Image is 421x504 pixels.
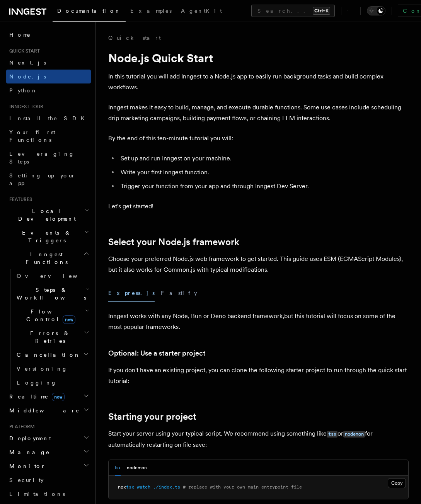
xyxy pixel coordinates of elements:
code: tsx [327,431,337,438]
a: Overview [14,269,91,283]
li: Trigger your function from your app and through Inngest Dev Server. [118,181,409,192]
a: Your first Functions [6,125,91,147]
a: Examples [126,2,176,21]
span: Monitor [6,462,46,470]
span: Manage [6,448,50,456]
a: Install the SDK [6,111,91,125]
button: Search...Ctrl+K [251,5,335,17]
button: tsx [115,460,121,476]
span: Realtime [6,393,65,400]
button: Flow Controlnew [14,305,91,326]
a: Python [6,83,91,97]
button: Middleware [6,404,91,417]
span: Quick start [6,48,40,54]
span: Overview [17,273,96,279]
span: Local Development [6,207,84,223]
button: nodemon [127,460,147,476]
span: Your first Functions [9,129,55,143]
p: Start your server using your typical script. We recommend using something like or for automatical... [108,428,409,450]
button: Express.js [108,284,155,302]
span: Logging [17,380,57,386]
span: Versioning [17,366,68,372]
a: Home [6,28,91,42]
span: Cancellation [14,351,80,359]
button: Fastify [161,284,197,302]
a: Next.js [6,56,91,70]
span: Examples [130,8,172,14]
span: Platform [6,424,35,430]
a: Node.js [6,70,91,83]
span: Node.js [9,73,46,80]
code: nodemon [343,431,365,438]
span: watch [137,484,150,490]
button: Deployment [6,431,91,445]
span: Flow Control [14,308,85,323]
button: Manage [6,445,91,459]
kbd: Ctrl+K [313,7,330,15]
a: Versioning [14,362,91,376]
span: Steps & Workflows [14,286,86,301]
p: In this tutorial you will add Inngest to a Node.js app to easily run background tasks and build c... [108,71,409,93]
a: Security [6,473,91,487]
span: tsx [126,484,134,490]
p: By the end of this ten-minute tutorial you will: [108,133,409,144]
a: Setting up your app [6,169,91,190]
span: # replace with your own main entrypoint file [183,484,302,490]
a: Quick start [108,34,161,42]
p: Inngest works with any Node, Bun or Deno backend framework,but this tutorial will focus on some o... [108,311,409,332]
a: tsx [327,430,337,437]
a: Select your Node.js framework [108,237,239,247]
button: Inngest Functions [6,247,91,269]
button: Steps & Workflows [14,283,91,305]
p: Let's get started! [108,201,409,212]
span: Deployment [6,434,51,442]
a: Leveraging Steps [6,147,91,169]
button: Monitor [6,459,91,473]
a: Starting your project [108,411,196,422]
a: Limitations [6,487,91,501]
button: Cancellation [14,348,91,362]
span: npx [118,484,126,490]
span: Leveraging Steps [9,151,75,165]
span: new [52,393,65,401]
span: Inngest Functions [6,250,84,266]
li: Write your first Inngest function. [118,167,409,178]
span: Errors & Retries [14,329,84,345]
p: Inngest makes it easy to build, manage, and execute durable functions. Some use cases include sch... [108,102,409,124]
li: Set up and run Inngest on your machine. [118,153,409,164]
span: ./index.ts [153,484,180,490]
span: Security [9,477,44,483]
p: If you don't have an existing project, you can clone the following starter project to run through... [108,365,409,387]
span: Setting up your app [9,172,76,186]
span: Features [6,196,32,203]
span: AgentKit [181,8,222,14]
span: Documentation [57,8,121,14]
button: Local Development [6,204,91,226]
span: Inngest tour [6,104,43,110]
a: Documentation [53,2,126,22]
span: new [63,315,75,324]
button: Errors & Retries [14,326,91,348]
button: Copy [388,478,406,488]
button: Realtimenew [6,390,91,404]
span: Middleware [6,407,80,414]
a: Optional: Use a starter project [108,348,206,359]
a: Logging [14,376,91,390]
span: Events & Triggers [6,229,84,244]
a: nodemon [343,430,365,437]
span: Next.js [9,60,46,66]
button: Events & Triggers [6,226,91,247]
p: Choose your preferred Node.js web framework to get started. This guide uses ESM (ECMAScript Modul... [108,254,409,275]
span: Limitations [9,491,65,497]
h1: Node.js Quick Start [108,51,409,65]
span: Home [9,31,31,39]
span: Python [9,87,37,94]
a: AgentKit [176,2,227,21]
div: Inngest Functions [6,269,91,390]
span: Install the SDK [9,115,89,121]
button: Toggle dark mode [367,6,385,15]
